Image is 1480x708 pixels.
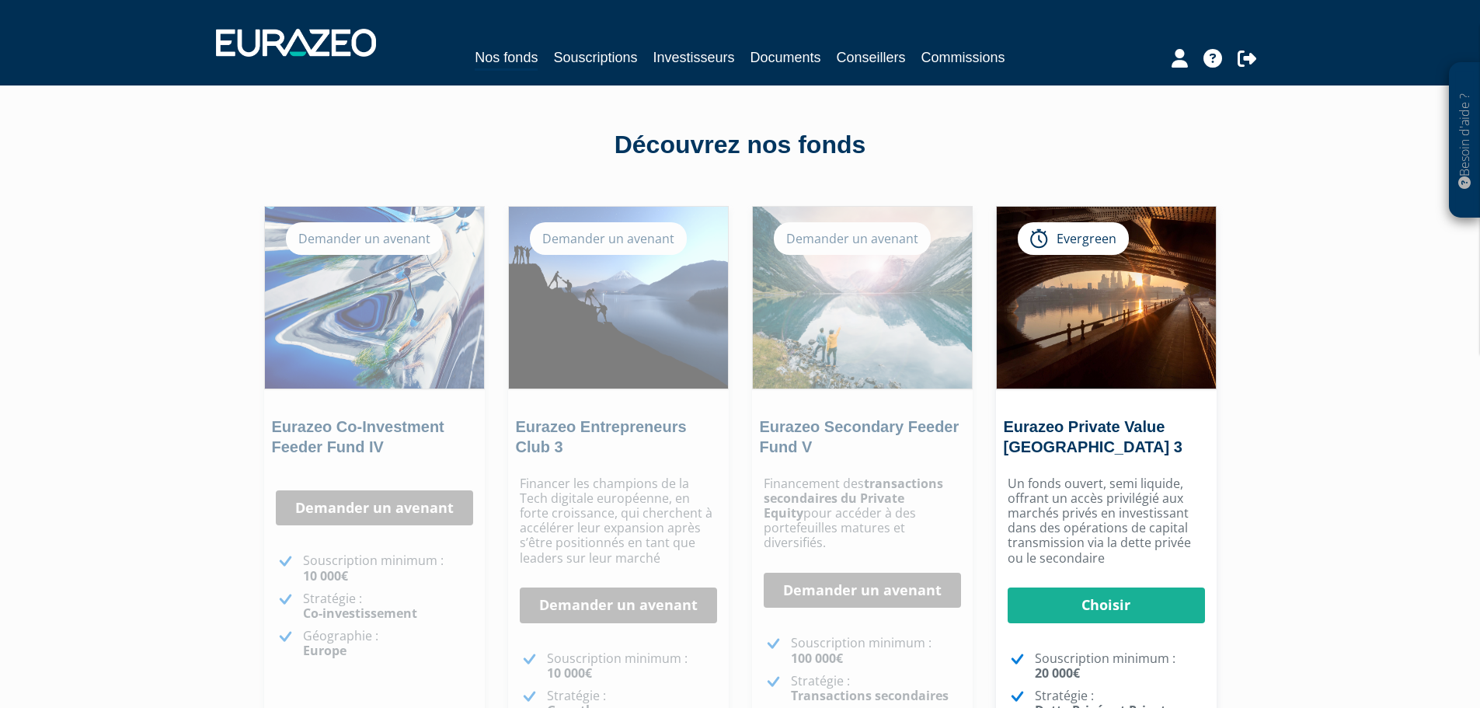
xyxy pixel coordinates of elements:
[837,47,906,68] a: Conseillers
[1035,664,1080,682] strong: 20 000€
[547,651,717,681] p: Souscription minimum :
[520,476,717,566] p: Financer les champions de la Tech digitale européenne, en forte croissance, qui cherchent à accél...
[1008,588,1205,623] a: Choisir
[791,650,843,667] strong: 100 000€
[216,29,376,57] img: 1732889491-logotype_eurazeo_blanc_rvb.png
[530,222,687,255] div: Demander un avenant
[1456,71,1474,211] p: Besoin d'aide ?
[303,591,473,621] p: Stratégie :
[509,207,728,389] img: Eurazeo Entrepreneurs Club 3
[303,642,346,659] strong: Europe
[921,47,1005,68] a: Commissions
[750,47,821,68] a: Documents
[764,475,943,521] strong: transactions secondaires du Private Equity
[520,588,717,623] a: Demander un avenant
[547,664,592,682] strong: 10 000€
[303,567,348,584] strong: 10 000€
[764,476,961,551] p: Financement des pour accéder à des portefeuilles matures et diversifiés.
[760,418,959,455] a: Eurazeo Secondary Feeder Fund V
[1035,651,1205,681] p: Souscription minimum :
[303,605,417,622] strong: Co-investissement
[1004,418,1182,455] a: Eurazeo Private Value [GEOGRAPHIC_DATA] 3
[1018,222,1129,255] div: Evergreen
[997,207,1216,389] img: Eurazeo Private Value Europe 3
[553,47,637,68] a: Souscriptions
[286,222,443,255] div: Demander un avenant
[774,222,931,255] div: Demander un avenant
[303,629,473,658] p: Géographie :
[764,573,961,609] a: Demander un avenant
[1008,476,1205,566] p: Un fonds ouvert, semi liquide, offrant un accès privilégié aux marchés privés en investissant dan...
[475,47,538,71] a: Nos fonds
[276,490,473,526] a: Demander un avenant
[516,418,687,455] a: Eurazeo Entrepreneurs Club 3
[298,127,1183,163] div: Découvrez nos fonds
[791,636,961,665] p: Souscription minimum :
[753,207,972,389] img: Eurazeo Secondary Feeder Fund V
[265,207,484,389] img: Eurazeo Co-Investment Feeder Fund IV
[791,687,949,704] strong: Transactions secondaires
[653,47,734,68] a: Investisseurs
[272,418,444,455] a: Eurazeo Co-Investment Feeder Fund IV
[791,674,961,703] p: Stratégie :
[303,553,473,583] p: Souscription minimum :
